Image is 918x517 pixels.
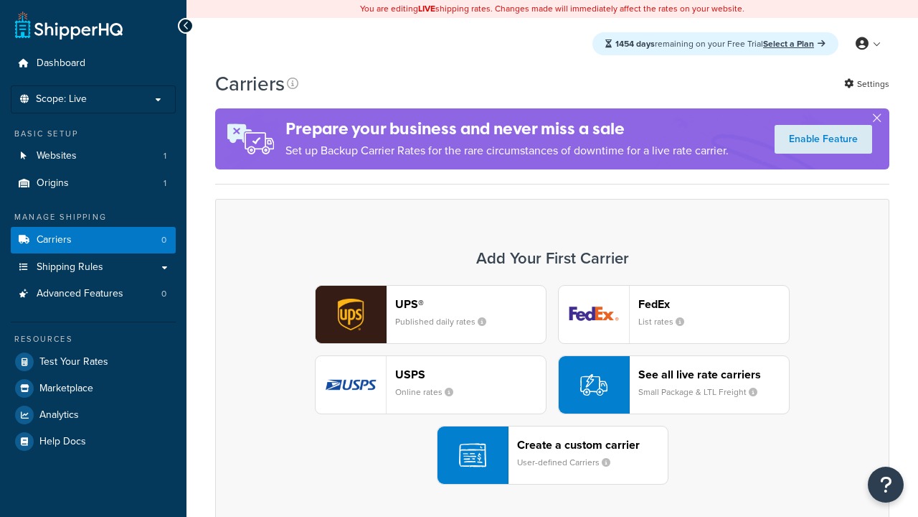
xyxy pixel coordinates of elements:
header: FedEx [638,297,789,311]
span: Carriers [37,234,72,246]
span: 1 [164,150,166,162]
p: Set up Backup Carrier Rates for the rare circumstances of downtime for a live rate carrier. [285,141,729,161]
span: 0 [161,234,166,246]
span: Shipping Rules [37,261,103,274]
img: fedEx logo [559,286,629,343]
a: Enable Feature [775,125,872,154]
span: Dashboard [37,57,85,70]
span: Test Your Rates [39,356,108,368]
a: Test Your Rates [11,349,176,375]
h1: Carriers [215,70,285,98]
a: Dashboard [11,50,176,77]
button: Create a custom carrierUser-defined Carriers [437,426,668,485]
span: Scope: Live [36,93,87,106]
a: Select a Plan [763,37,825,50]
span: Help Docs [39,436,86,448]
a: Marketplace [11,376,176,401]
button: usps logoUSPSOnline rates [315,355,546,414]
small: List rates [638,315,696,328]
a: Origins 1 [11,170,176,197]
img: usps logo [316,356,386,414]
a: Advanced Features 0 [11,281,176,307]
a: Carriers 0 [11,227,176,253]
header: See all live rate carriers [638,368,789,381]
li: Origins [11,170,176,197]
li: Carriers [11,227,176,253]
b: LIVE [418,2,435,15]
button: fedEx logoFedExList rates [558,285,790,344]
img: icon-carrier-liverate-becf4550.svg [580,371,607,399]
span: Origins [37,177,69,190]
h3: Add Your First Carrier [230,250,874,267]
a: Settings [844,74,889,94]
button: See all live rate carriersSmall Package & LTL Freight [558,355,790,414]
a: Shipping Rules [11,254,176,281]
div: Basic Setup [11,128,176,140]
h4: Prepare your business and never miss a sale [285,117,729,141]
a: Websites 1 [11,143,176,169]
div: Resources [11,333,176,345]
img: ups logo [316,286,386,343]
small: Small Package & LTL Freight [638,386,769,399]
img: ad-rules-rateshop-fe6ec290ccb7230408bd80ed9643f0289d75e0ffd9eb532fc0e269fcd187b520.png [215,108,285,169]
header: UPS® [395,297,546,311]
li: Advanced Features [11,281,176,307]
span: Analytics [39,409,79,421]
small: User-defined Carriers [517,456,622,469]
img: icon-carrier-custom-c93b8a24.svg [459,442,486,469]
span: 1 [164,177,166,190]
span: Websites [37,150,77,162]
div: Manage Shipping [11,211,176,223]
div: remaining on your Free Trial [592,32,838,55]
span: 0 [161,288,166,300]
small: Published daily rates [395,315,498,328]
strong: 1454 days [615,37,655,50]
a: Analytics [11,402,176,428]
span: Marketplace [39,383,93,395]
a: Help Docs [11,429,176,455]
button: Open Resource Center [868,467,904,503]
small: Online rates [395,386,465,399]
header: USPS [395,368,546,381]
li: Websites [11,143,176,169]
span: Advanced Features [37,288,123,300]
a: ShipperHQ Home [15,11,123,39]
button: ups logoUPS®Published daily rates [315,285,546,344]
header: Create a custom carrier [517,438,668,452]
